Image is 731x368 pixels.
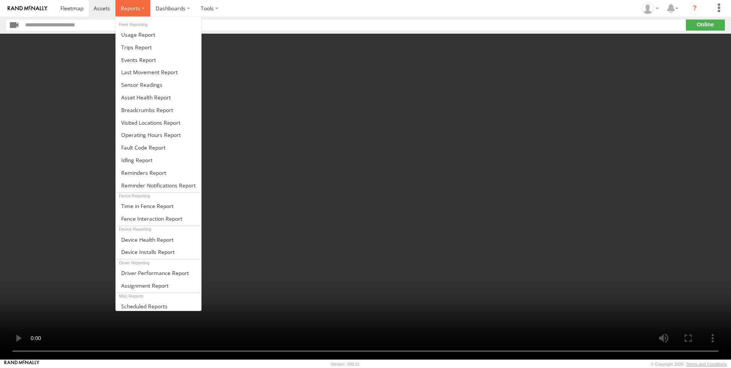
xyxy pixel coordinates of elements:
[116,91,201,104] a: Asset Health Report
[116,141,201,154] a: Fault Code Report
[689,2,701,15] i: ?
[116,279,201,292] a: Assignment Report
[116,129,201,141] a: Asset Operating Hours Report
[116,54,201,66] a: Full Events Report
[116,166,201,179] a: Reminders Report
[116,28,201,41] a: Usage Report
[331,362,360,366] div: Version: 308.01
[639,3,661,14] div: Barbara Muller
[116,66,201,78] a: Last Movement Report
[116,104,201,116] a: Breadcrumbs Report
[116,179,201,192] a: Service Reminder Notifications Report
[116,154,201,166] a: Idling Report
[686,362,727,366] a: Terms and Conditions
[116,41,201,54] a: Trips Report
[116,116,201,129] a: Visited Locations Report
[651,362,727,366] div: © Copyright 2025 -
[4,360,39,368] a: Visit our Website
[116,267,201,279] a: Driver Performance Report
[116,233,201,246] a: Device Health Report
[116,200,201,212] a: Time in Fences Report
[116,300,201,313] a: Scheduled Reports
[116,246,201,258] a: Device Installs Report
[116,212,201,225] a: Fence Interaction Report
[116,78,201,91] a: Sensor Readings
[8,6,47,11] img: rand-logo.svg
